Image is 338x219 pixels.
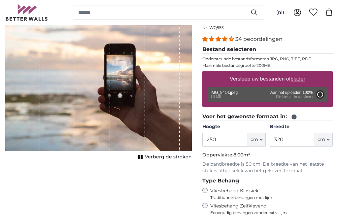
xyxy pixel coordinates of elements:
legend: Type Behang [202,177,333,185]
label: Hoogte [202,123,265,130]
button: cm [315,133,333,147]
span: 4.32 stars [202,36,235,42]
label: Vliesbehang Klassiek [210,188,321,200]
label: Vliesbehang Zelfklevend [210,203,333,215]
span: 8.00m² [233,152,250,158]
legend: Bestand selecteren [202,45,333,54]
label: Breedte [270,123,333,130]
u: blader [290,76,305,82]
span: Nr. WQ553 [202,25,224,30]
span: Eenvoudig behangen zonder extra lijm [210,210,333,215]
legend: Voer het gewenste formaat in: [202,113,333,121]
p: Oppervlakte: [202,152,333,158]
span: 34 beoordelingen [235,36,283,42]
p: De bandbreedte is 50 cm. De breedte van het laatste stuk is afhankelijk van het gekozen formaat. [202,161,333,174]
p: Maximale bestandsgrootte 200MB. [202,63,333,68]
button: (nl) [271,7,289,18]
button: cm [248,133,266,147]
span: cm [318,136,325,143]
span: Traditioneel behangen met lijm [210,195,321,200]
img: Betterwalls [5,4,48,21]
div: 1 of 1 [5,12,192,162]
p: Ondersteunde bestandsformaten JPG, PNG, TIFF, PDF. [202,56,333,62]
span: Verberg de stroken [145,154,192,160]
span: cm [251,136,258,143]
button: Verberg de stroken [136,152,192,162]
label: Versleep uw bestanden of [227,72,308,86]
